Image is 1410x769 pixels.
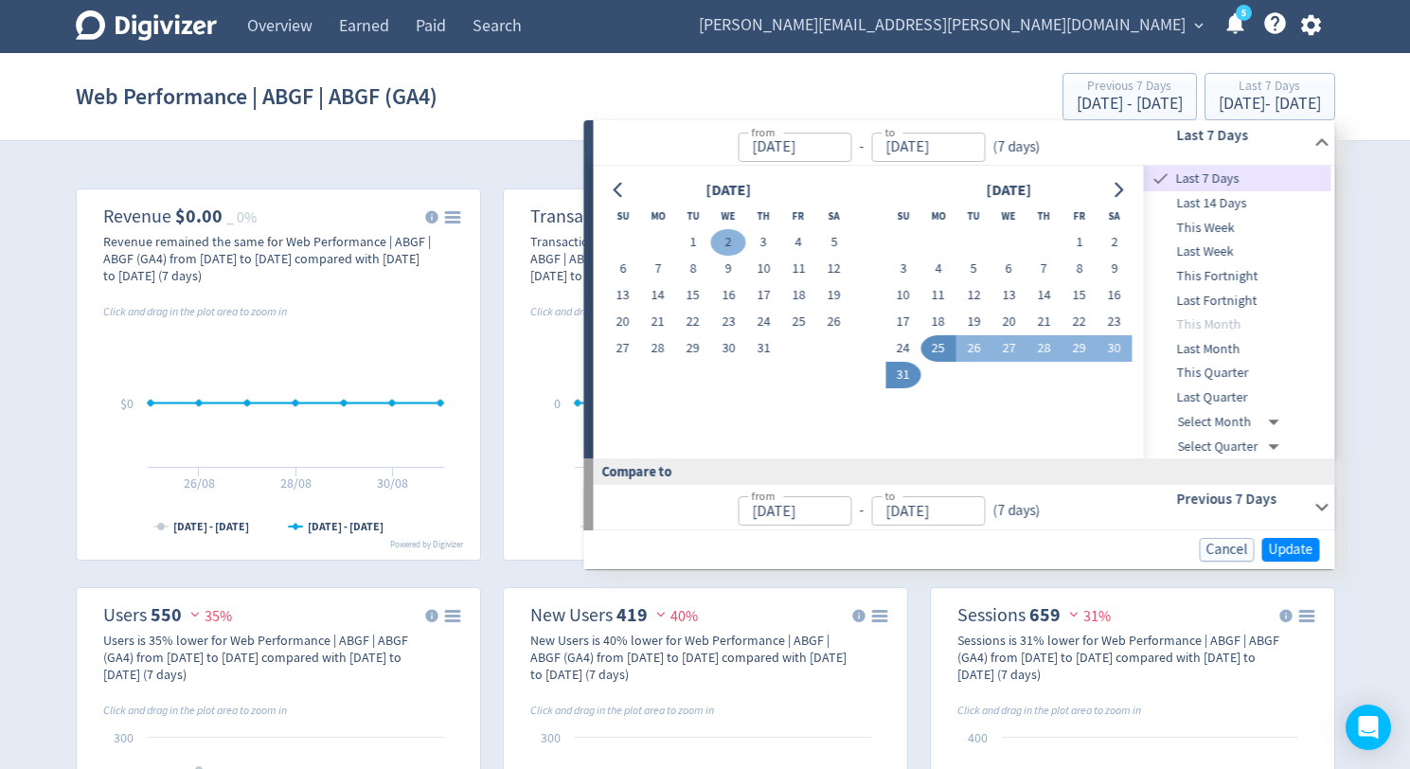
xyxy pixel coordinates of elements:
i: Click and drag in the plot area to zoom in [957,703,1141,718]
button: 6 [605,256,640,282]
a: 5 [1236,5,1252,21]
span: This Week [1144,218,1331,239]
button: 21 [640,309,675,335]
button: 18 [781,282,816,309]
th: Saturday [1097,203,1132,229]
h6: Previous 7 Days [1176,488,1306,510]
text: 300 [114,729,134,746]
span: Last 7 Days [1172,169,1331,189]
text: 300 [541,729,561,746]
div: Select Quarter [1178,435,1287,459]
button: 15 [1062,282,1097,309]
th: Tuesday [956,203,991,229]
dt: Sessions [957,603,1026,627]
button: 18 [920,309,955,335]
dt: Transactions [530,205,632,228]
i: Click and drag in the plot area to zoom in [530,304,714,319]
div: Last 7 Days [1219,80,1321,96]
button: Go to previous month [605,177,633,204]
div: Last 14 Days [1144,191,1331,216]
th: Wednesday [991,203,1026,229]
h6: Last 7 Days [1176,124,1306,147]
strong: 659 [1029,602,1061,628]
button: 2 [1097,229,1132,256]
th: Tuesday [675,203,710,229]
span: This Quarter [1144,363,1331,384]
button: 20 [605,309,640,335]
div: Sessions is 31% lower for Web Performance | ABGF | ABGF (GA4) from [DATE] to [DATE] compared with... [957,632,1285,683]
button: 20 [991,309,1026,335]
button: 10 [885,282,920,309]
button: 6 [991,256,1026,282]
span: 40% [651,607,698,626]
text: 26/08 [183,474,214,492]
button: 30 [711,335,746,362]
div: - [851,136,871,158]
img: negative-performance.svg [651,607,670,621]
strong: 419 [616,602,648,628]
span: Last Week [1144,241,1331,262]
div: Last Week [1144,240,1331,264]
button: Last 7 Days[DATE]- [DATE] [1205,73,1335,120]
label: to [884,124,895,140]
button: 27 [991,335,1026,362]
button: 14 [1026,282,1062,309]
button: 12 [956,282,991,309]
button: 1 [1062,229,1097,256]
i: Click and drag in the plot area to zoom in [103,304,287,319]
dt: Users [103,603,147,627]
div: from-to(7 days)Last 7 Days [594,166,1335,458]
span: Last 14 Days [1144,193,1331,214]
text: 0 [554,395,561,412]
button: 23 [1097,309,1132,335]
div: Previous 7 Days [1077,80,1183,96]
button: 9 [1097,256,1132,282]
button: 19 [816,282,851,309]
button: 16 [711,282,746,309]
span: Last Fortnight [1144,291,1331,312]
button: 8 [675,256,710,282]
button: 9 [711,256,746,282]
button: 10 [746,256,781,282]
div: ( 7 days ) [985,136,1047,158]
div: Last Month [1144,337,1331,362]
div: This Week [1144,216,1331,241]
th: Wednesday [711,203,746,229]
button: 5 [816,229,851,256]
dt: New Users [530,603,613,627]
span: Last Month [1144,339,1331,360]
button: 1 [675,229,710,256]
button: 24 [746,309,781,335]
th: Thursday [1026,203,1062,229]
button: 24 [885,335,920,362]
button: 3 [885,256,920,282]
button: Cancel [1200,538,1255,562]
th: Sunday [605,203,640,229]
button: Update [1262,538,1320,562]
button: 15 [675,282,710,309]
div: Last Quarter [1144,385,1331,410]
th: Saturday [816,203,851,229]
div: Compare to [584,458,1335,484]
th: Monday [640,203,675,229]
button: 29 [675,335,710,362]
div: from-to(7 days)Previous 7 Days [594,485,1335,530]
button: 5 [956,256,991,282]
th: Friday [1062,203,1097,229]
button: 28 [1026,335,1062,362]
button: Previous 7 Days[DATE] - [DATE] [1062,73,1197,120]
span: Cancel [1206,543,1248,557]
button: Go to next month [1104,177,1132,204]
span: [PERSON_NAME][EMAIL_ADDRESS][PERSON_NAME][DOMAIN_NAME] [699,10,1186,41]
img: negative-performance.svg [1064,607,1083,621]
button: 28 [640,335,675,362]
div: [DATE] - [DATE] [1077,96,1183,113]
button: 7 [640,256,675,282]
img: negative-performance.svg [186,607,205,621]
button: 7 [1026,256,1062,282]
button: 17 [746,282,781,309]
div: ( 7 days ) [985,500,1040,522]
text: 30/08 [377,474,408,492]
th: Thursday [746,203,781,229]
button: [PERSON_NAME][EMAIL_ADDRESS][PERSON_NAME][DOMAIN_NAME] [692,10,1208,41]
